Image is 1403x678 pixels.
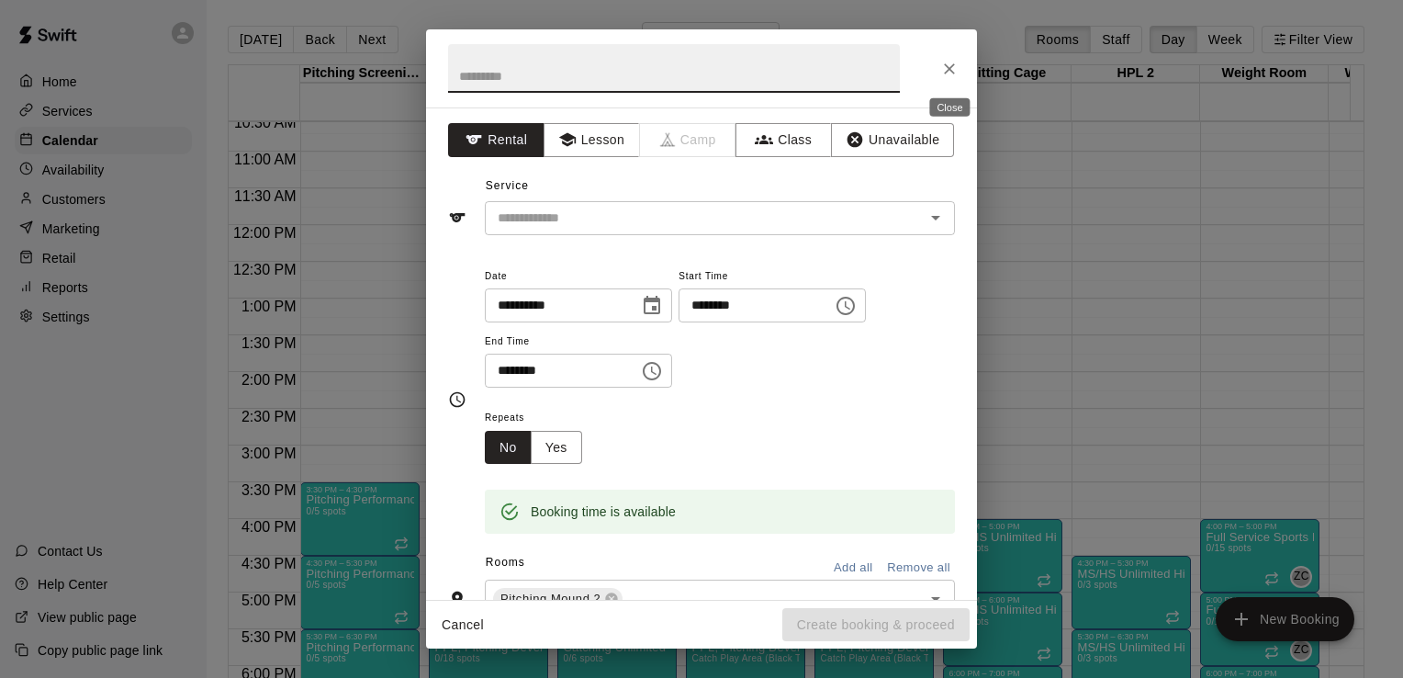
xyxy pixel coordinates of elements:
div: Pitching Mound 2 [493,588,623,610]
span: Start Time [679,265,866,289]
button: Choose date, selected date is Sep 1, 2025 [634,288,670,324]
button: Lesson [544,123,640,157]
button: Close [933,52,966,85]
span: Repeats [485,406,597,431]
button: Open [923,586,948,612]
svg: Service [448,209,466,227]
button: Choose time, selected time is 1:15 PM [827,288,864,324]
div: outlined button group [485,431,582,465]
button: Class [735,123,832,157]
button: Rental [448,123,544,157]
button: Choose time, selected time is 2:15 PM [634,353,670,390]
svg: Rooms [448,590,466,608]
button: Open [923,205,948,231]
span: Service [486,179,529,192]
span: Camps can only be created in the Services page [640,123,736,157]
button: Add all [824,554,882,582]
button: No [485,431,532,465]
button: Remove all [882,554,955,582]
button: Yes [531,431,582,465]
div: Close [929,98,970,117]
span: Rooms [486,556,525,569]
button: Cancel [433,608,492,642]
span: Date [485,265,672,289]
button: Unavailable [831,123,954,157]
div: Booking time is available [531,495,676,528]
svg: Timing [448,390,466,409]
span: Pitching Mound 2 [493,590,608,608]
span: End Time [485,330,672,355]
